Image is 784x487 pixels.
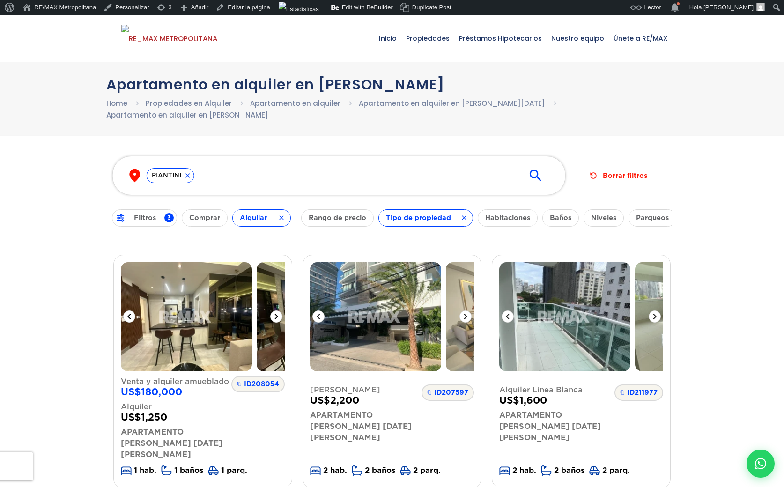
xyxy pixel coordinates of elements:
div: PIANTINI [146,168,194,183]
span: Inicio [374,24,401,52]
span: Nuestro equipo [547,24,609,52]
button: Alquilar [232,209,291,227]
span: ID211977 [614,384,663,401]
span: [PERSON_NAME] [310,384,474,396]
span: [PERSON_NAME] [703,4,754,11]
h1: Apartamento en alquiler en [PERSON_NAME] [106,76,678,93]
img: Icono de bedrooms [310,466,321,475]
button: Baños [542,209,579,227]
span: Venta y alquiler amueblado [121,376,285,387]
span: Únete a RE/MAX [609,24,672,52]
a: Home [106,98,127,108]
a: Préstamos Hipotecarios [454,15,547,62]
a: RE/MAX Metropolitana [121,15,217,62]
span: ID207597 [422,384,474,401]
li: 2 parq. [400,465,441,476]
img: Icono de bathrooms [541,465,552,476]
li: 1 parq. [208,465,247,476]
p: [PERSON_NAME] [DATE][PERSON_NAME] [310,421,474,443]
img: Icono de bathrooms [352,465,362,476]
span: Préstamos Hipotecarios [454,24,547,52]
button: Niveles [584,209,624,227]
span: US $ 1,600 [499,396,663,405]
li: 2 parq. [589,465,630,476]
img: Apartamento [121,262,252,371]
span: Alquiler [121,401,285,413]
a: Únete a RE/MAX [609,15,672,62]
li: 2 baños [541,465,584,476]
button: Habitaciones [478,209,538,227]
li: 2 baños [352,465,395,476]
div: Haz clic para ver todas las ubicaciones seleccionadas [126,168,551,183]
button: Filtros3 [112,209,177,227]
a: Propiedades en Alquiler [146,98,232,108]
button: Borrar filtros [587,167,651,184]
li: 1 baños [161,465,203,476]
button: Tipo de propiedad [378,209,473,227]
span: US $ 1,250 [121,413,285,422]
a: Nuestro equipo [547,15,609,62]
a: Apartamento en alquiler [250,98,340,108]
button: Rango de precio [301,209,374,227]
a: Apartamento en alquiler en [PERSON_NAME][DATE] [359,98,545,108]
p: Apartamento [121,427,285,438]
span: ID208054 [231,376,285,392]
img: Visitas de 48 horas. Haz clic para ver más estadísticas del sitio. [279,2,319,17]
img: Icono de parking [208,466,219,475]
img: Apartamento [499,262,630,371]
button: Comprar [182,209,228,227]
img: Icono de bedrooms [499,466,510,475]
p: Apartamento [310,410,474,421]
a: Propiedades [401,15,454,62]
span: US $ 2,200 [310,396,474,405]
li: 1 hab. [121,465,156,476]
img: Apartamento [310,262,441,371]
button: Parqueos [629,209,676,227]
span: 3 [164,213,174,222]
li: Apartamento en alquiler en [PERSON_NAME] [106,109,268,121]
img: Icono de parking [589,466,600,475]
p: [PERSON_NAME] [DATE][PERSON_NAME] [121,438,285,460]
li: 2 hab. [310,465,347,476]
span: Alquiler Linea Blanca [499,384,663,396]
img: RE_MAX METROPOLITANA [121,25,217,53]
p: [PERSON_NAME] [DATE][PERSON_NAME] [499,421,663,443]
img: ic-tune.svg [115,213,126,223]
a: Inicio [374,15,401,62]
li: 2 hab. [499,465,536,476]
span: US $ 180,000 [121,387,285,397]
span: Propiedades [401,24,454,52]
p: Apartamento [499,410,663,421]
img: Icono de bathrooms [161,465,172,476]
img: Icono de bedrooms [121,466,132,475]
img: Icono de parking [400,466,411,475]
span: PIANTINI [147,171,186,180]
